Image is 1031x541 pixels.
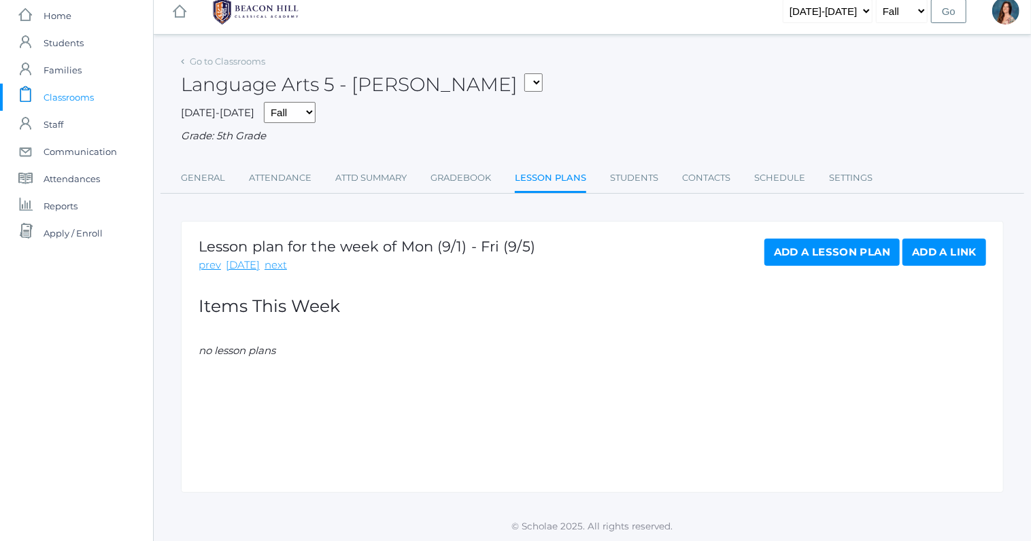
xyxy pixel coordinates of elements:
a: Attendance [249,164,311,192]
a: [DATE] [226,258,260,273]
a: next [265,258,287,273]
em: no lesson plans [199,344,275,357]
h2: Language Arts 5 - [PERSON_NAME] [181,74,543,95]
span: [DATE]-[DATE] [181,106,254,119]
p: © Scholae 2025. All rights reserved. [154,519,1031,533]
a: Lesson Plans [515,164,586,194]
a: Contacts [682,164,730,192]
a: prev [199,258,221,273]
span: Attendances [44,165,100,192]
span: Home [44,2,71,29]
a: Go to Classrooms [190,56,265,67]
a: Students [610,164,658,192]
a: Attd Summary [335,164,407,192]
h1: Lesson plan for the week of Mon (9/1) - Fri (9/5) [199,239,535,254]
a: Gradebook [430,164,491,192]
div: Grade: 5th Grade [181,128,1004,144]
a: Schedule [754,164,805,192]
span: Apply / Enroll [44,220,103,247]
span: Families [44,56,82,84]
span: Reports [44,192,78,220]
span: Students [44,29,84,56]
a: Add a Lesson Plan [764,239,900,266]
span: Classrooms [44,84,94,111]
span: Staff [44,111,63,138]
span: Communication [44,138,117,165]
a: Settings [829,164,873,192]
a: Add a Link [902,239,986,266]
h2: Items This Week [199,297,986,316]
a: General [181,164,225,192]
